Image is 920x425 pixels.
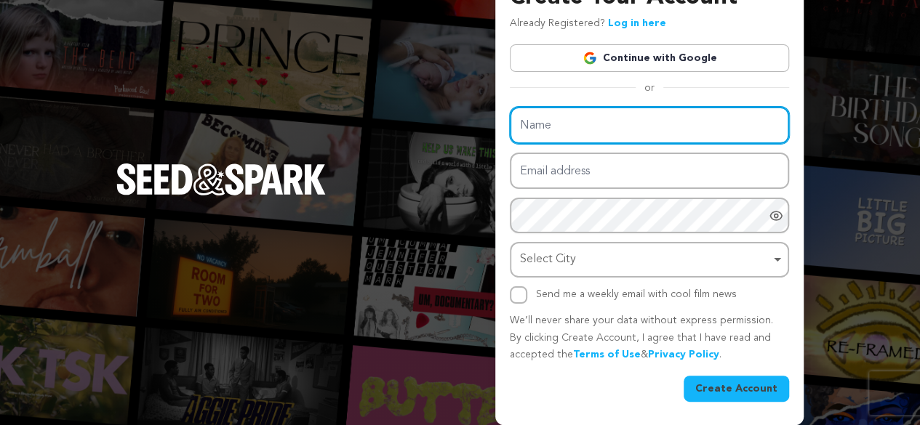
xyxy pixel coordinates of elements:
[510,153,789,190] input: Email address
[769,209,783,223] a: Show password as plain text. Warning: this will display your password on the screen.
[116,163,326,224] a: Seed&Spark Homepage
[648,349,719,360] a: Privacy Policy
[510,107,789,144] input: Name
[510,15,666,33] p: Already Registered?
[520,249,770,270] div: Select City
[573,349,641,360] a: Terms of Use
[583,51,597,65] img: Google logo
[510,44,789,72] a: Continue with Google
[608,18,666,28] a: Log in here
[510,312,789,364] p: We’ll never share your data without express permission. By clicking Create Account, I agree that ...
[636,81,663,95] span: or
[116,163,326,195] img: Seed&Spark Logo
[684,376,789,402] button: Create Account
[536,289,737,299] label: Send me a weekly email with cool film news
